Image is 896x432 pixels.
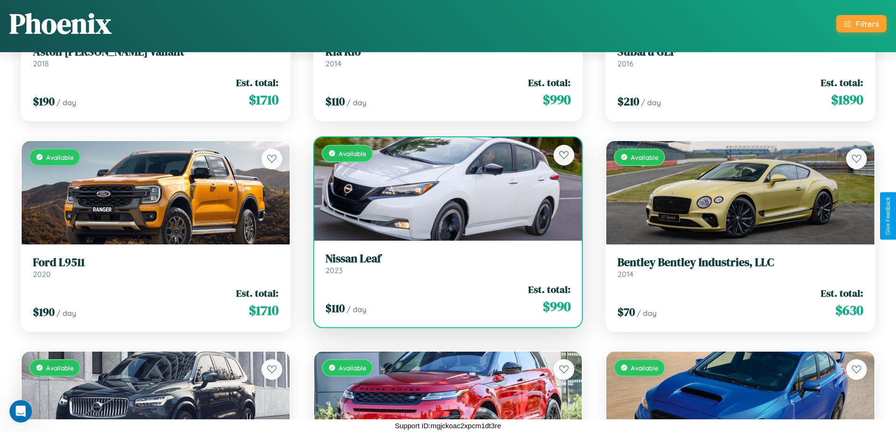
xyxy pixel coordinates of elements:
span: Est. total: [236,76,278,89]
span: / day [347,98,366,107]
span: Est. total: [528,283,571,296]
span: $ 990 [543,297,571,316]
h3: Nissan Leaf [325,252,571,266]
span: 2014 [618,269,634,279]
h3: Kia Rio [325,45,571,59]
span: Est. total: [821,76,863,89]
span: / day [56,98,76,107]
span: $ 1710 [249,301,278,320]
span: Est. total: [821,286,863,300]
span: Available [339,364,366,372]
span: / day [641,98,661,107]
span: $ 1890 [831,90,863,109]
h3: Bentley Bentley Industries, LLC [618,256,863,269]
span: $ 190 [33,94,55,109]
span: / day [637,308,657,318]
a: Subaru GLF2016 [618,45,863,68]
span: $ 210 [618,94,639,109]
h3: Subaru GLF [618,45,863,59]
p: Support ID: mgjckoac2xpcm1dt3re [395,419,501,432]
span: Available [339,149,366,157]
span: Available [631,364,658,372]
a: Nissan Leaf2023 [325,252,571,275]
span: 2018 [33,59,49,68]
span: / day [56,308,76,318]
span: $ 110 [325,94,345,109]
div: Filters [856,19,879,29]
div: Give Feedback [885,197,891,235]
span: $ 110 [325,300,345,316]
span: Available [631,153,658,161]
span: 2016 [618,59,634,68]
span: $ 1710 [249,90,278,109]
span: 2023 [325,266,342,275]
span: Available [46,153,74,161]
span: 2020 [33,269,51,279]
span: $ 70 [618,304,635,320]
span: Available [46,364,74,372]
span: Est. total: [236,286,278,300]
button: Filters [836,15,887,32]
a: Aston [PERSON_NAME] Valiant2018 [33,45,278,68]
a: Bentley Bentley Industries, LLC2014 [618,256,863,279]
h3: Aston [PERSON_NAME] Valiant [33,45,278,59]
span: $ 990 [543,90,571,109]
span: / day [347,305,366,314]
span: 2014 [325,59,341,68]
span: $ 630 [835,301,863,320]
span: $ 190 [33,304,55,320]
span: Est. total: [528,76,571,89]
a: Kia Rio2014 [325,45,571,68]
a: Ford L95112020 [33,256,278,279]
h1: Phoenix [9,4,111,43]
h3: Ford L9511 [33,256,278,269]
iframe: Intercom live chat [9,400,32,423]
